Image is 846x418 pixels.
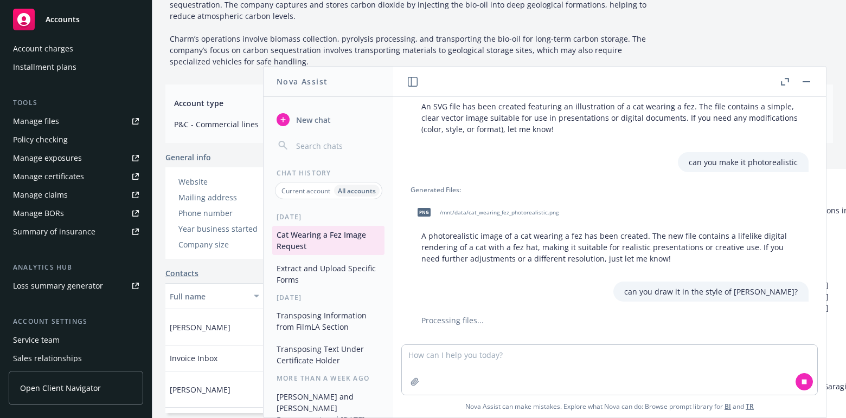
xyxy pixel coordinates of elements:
[264,374,393,383] div: More than a week ago
[9,277,143,295] a: Loss summary generator
[9,262,143,273] div: Analytics hub
[13,58,76,76] div: Installment plans
[46,15,80,24] span: Accounts
[272,340,384,369] button: Transposing Text Under Certificate Holder
[13,223,95,240] div: Summary of insurance
[294,138,380,153] input: Search chats
[170,352,217,364] span: Invoice Inbox
[421,230,798,264] p: A photorealistic image of a cat wearing a fez has been created. The new file contains a lifelike ...
[421,101,798,135] p: An SVG file has been created featuring an illustration of a cat wearing a fez. The file contains ...
[9,149,143,167] a: Manage exposures
[411,185,809,194] div: Generated Files:
[13,168,84,185] div: Manage certificates
[20,382,101,394] span: Open Client Navigator
[9,205,143,222] a: Manage BORs
[178,223,268,234] div: Year business started
[746,402,754,411] a: TR
[689,156,798,168] p: can you make it photorealistic
[174,97,317,109] span: Account type
[624,286,798,297] p: can you draw it in the style of [PERSON_NAME]?
[411,199,561,226] div: png/mnt/data/cat_wearing_fez_photorealistic.png
[170,291,247,302] div: Full name
[9,350,143,367] a: Sales relationships
[178,192,268,203] div: Mailing address
[264,212,393,221] div: [DATE]
[9,113,143,130] a: Manage files
[272,259,384,289] button: Extract and Upload Specific Forms
[13,149,82,167] div: Manage exposures
[13,131,68,148] div: Policy checking
[440,209,559,216] span: /mnt/data/cat_wearing_fez_photorealistic.png
[9,40,143,57] a: Account charges
[165,152,211,163] span: General info
[178,239,268,250] div: Company size
[9,316,143,327] div: Account settings
[9,131,143,148] a: Policy checking
[9,58,143,76] a: Installment plans
[170,322,230,333] span: [PERSON_NAME]
[272,110,384,129] button: New chat
[9,4,143,35] a: Accounts
[178,176,268,187] div: Website
[9,186,143,204] a: Manage claims
[272,226,384,255] button: Cat Wearing a Fez Image Request
[9,168,143,185] a: Manage certificates
[165,267,198,279] a: Contacts
[174,119,317,130] span: P&C - Commercial lines
[13,350,82,367] div: Sales relationships
[264,293,393,302] div: [DATE]
[13,205,64,222] div: Manage BORs
[272,306,384,336] button: Transposing Information from FilmLA Section
[13,331,60,349] div: Service team
[264,168,393,178] div: Chat History
[9,223,143,240] a: Summary of insurance
[13,40,73,57] div: Account charges
[725,402,731,411] a: BI
[398,395,822,417] span: Nova Assist can make mistakes. Explore what Nova can do: Browse prompt library for and
[13,186,68,204] div: Manage claims
[9,97,143,108] div: Tools
[165,283,264,309] button: Full name
[281,186,330,195] p: Current account
[170,384,230,395] span: [PERSON_NAME]
[411,315,809,326] div: Processing files...
[9,331,143,349] a: Service team
[418,208,431,216] span: png
[294,114,331,126] span: New chat
[178,207,268,219] div: Phone number
[277,76,328,87] h1: Nova Assist
[13,277,103,295] div: Loss summary generator
[338,186,376,195] p: All accounts
[13,113,59,130] div: Manage files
